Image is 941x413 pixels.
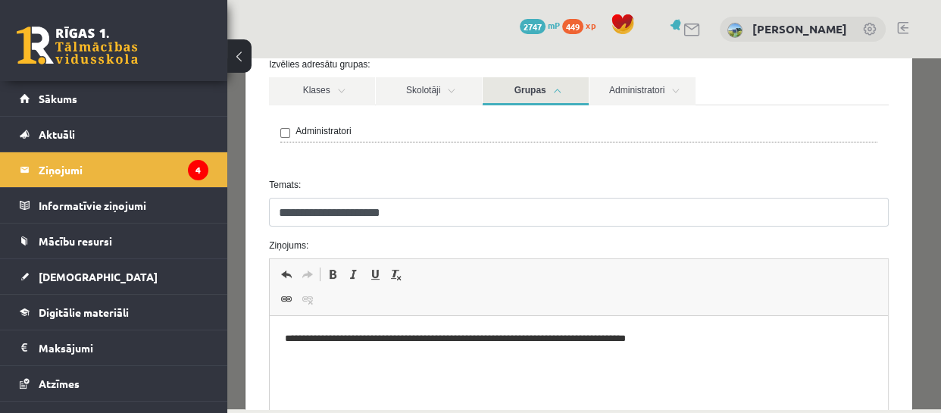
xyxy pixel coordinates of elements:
span: Aktuāli [39,127,75,141]
legend: Maksājumi [39,330,208,365]
a: Aktuāli [20,117,208,152]
span: [DEMOGRAPHIC_DATA] [39,270,158,283]
a: Mācību resursi [20,224,208,258]
iframe: Bagātinātā teksta redaktors, wiswyg-editor-47433917112860-1760033903-17 [42,258,661,409]
span: 2747 [520,19,546,34]
a: Sākums [20,81,208,116]
a: Noņemt stilus [158,206,180,226]
a: Informatīvie ziņojumi [20,188,208,223]
span: Atzīmes [39,377,80,390]
label: Temats: [30,120,673,133]
span: Sākums [39,92,77,105]
a: Ziņojumi4 [20,152,208,187]
a: Grupas [255,19,361,47]
a: Atzīmes [20,366,208,401]
span: mP [548,19,560,31]
span: xp [586,19,596,31]
a: Rīgas 1. Tālmācības vidusskola [17,27,138,64]
a: Maksājumi [20,330,208,365]
a: [DEMOGRAPHIC_DATA] [20,259,208,294]
a: Atsaistīt [70,231,91,251]
label: Administratori [68,66,123,80]
legend: Ziņojumi [39,152,208,187]
i: 4 [188,160,208,180]
a: Atcelt (vadīšanas taustiņš+Z) [48,206,70,226]
a: [PERSON_NAME] [752,21,847,36]
span: Digitālie materiāli [39,305,129,319]
a: Saite (vadīšanas taustiņš+K) [48,231,70,251]
span: 449 [562,19,583,34]
img: Keitija Kadiķe [727,23,742,38]
a: Slīpraksts (vadīšanas taustiņš+I) [116,206,137,226]
a: Klases [42,19,148,47]
legend: Informatīvie ziņojumi [39,188,208,223]
a: Pasvītrojums (vadīšanas taustiņš+U) [137,206,158,226]
a: Atkārtot (vadīšanas taustiņš+Y) [70,206,91,226]
a: 449 xp [562,19,603,31]
a: 2747 mP [520,19,560,31]
a: Administratori [362,19,468,47]
a: Digitālie materiāli [20,295,208,330]
a: Skolotāji [148,19,255,47]
a: Treknraksts (vadīšanas taustiņš+B) [95,206,116,226]
span: Mācību resursi [39,234,112,248]
label: Ziņojums: [30,180,673,194]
